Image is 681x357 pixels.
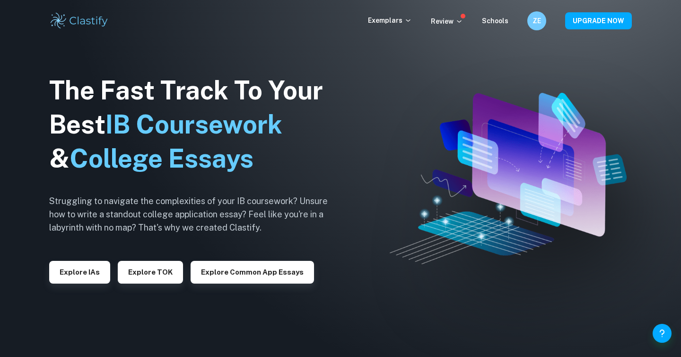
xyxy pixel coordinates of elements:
[118,267,183,276] a: Explore TOK
[431,16,463,27] p: Review
[49,267,110,276] a: Explore IAs
[565,12,632,29] button: UPGRADE NOW
[532,16,542,26] h6: ZE
[482,17,508,25] a: Schools
[49,261,110,284] button: Explore IAs
[653,324,672,343] button: Help and Feedback
[49,11,109,30] img: Clastify logo
[390,93,627,264] img: Clastify hero
[368,15,412,26] p: Exemplars
[105,109,282,139] span: IB Coursework
[49,195,342,234] h6: Struggling to navigate the complexities of your IB coursework? Unsure how to write a standout col...
[49,73,342,176] h1: The Fast Track To Your Best &
[191,267,314,276] a: Explore Common App essays
[118,261,183,284] button: Explore TOK
[191,261,314,284] button: Explore Common App essays
[70,143,253,173] span: College Essays
[527,11,546,30] button: ZE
